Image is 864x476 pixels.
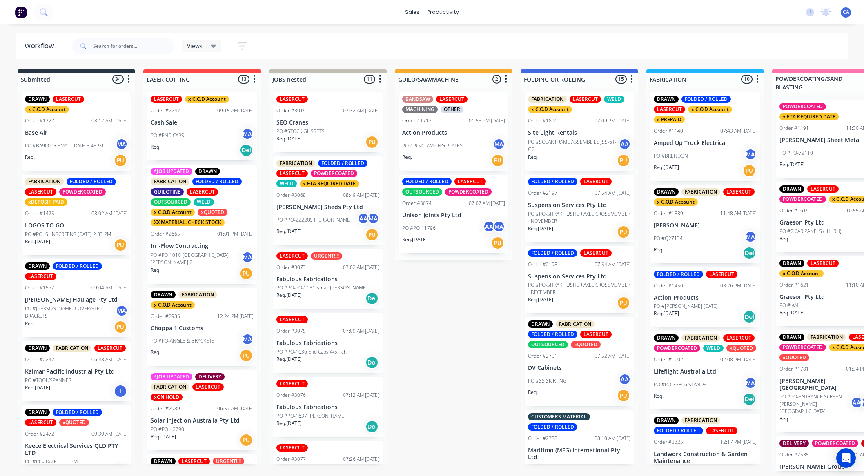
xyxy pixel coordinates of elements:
[595,261,631,268] div: 07:54 AM [DATE]
[151,394,183,401] div: xON HOLD
[402,225,436,232] p: PO #PO-11796
[556,320,595,328] div: FABRICATION
[399,175,508,253] div: FOLDED / ROLLEDLASERCUTOUTSOURCEDPOWDERCOATEDOrder #307407:07 AM [DATE]Unison Joints Pty LtdPO #P...
[454,178,486,185] div: LASERCUT
[491,236,504,249] div: PU
[619,373,631,385] div: AA
[276,96,308,103] div: LASERCUT
[59,188,106,196] div: POWDERCOATED
[22,341,131,401] div: DRAWNFABRICATIONLASERCUTOrder #224206:48 AM [DATE]Kalmar Pacific Industrial Pty LtdPO #TOOL/SPANN...
[469,117,505,125] div: 01:55 PM [DATE]
[25,188,56,196] div: LASERCUT
[367,212,379,225] div: MA
[650,92,760,181] div: DRAWNFOLDED / ROLLEDLASERCUTx C.O.D Accountx PREPAIDOrder #114007:43 AM [DATE]Amped Up Truck Elec...
[493,138,505,150] div: MA
[217,230,254,238] div: 01:01 PM [DATE]
[194,198,214,206] div: WELD
[654,96,679,103] div: DRAWN
[276,264,306,271] div: Order #3073
[436,96,468,103] div: LASERCUT
[703,345,724,352] div: WELD
[779,103,826,110] div: POWDERCOATED
[654,235,683,242] p: PO #Q27134
[25,178,64,185] div: FABRICATION
[807,334,846,341] div: FABRICATION
[744,231,757,243] div: MA
[276,412,346,420] p: PO #PO-1637 [PERSON_NAME]
[595,189,631,197] div: 07:54 AM [DATE]
[654,345,700,352] div: POWDERCOATED
[779,344,826,351] div: POWDERCOATED
[779,354,809,361] div: xQUOTED
[67,178,116,185] div: FOLDED / ROLLED
[25,238,50,245] p: Req. [DATE]
[25,96,50,103] div: DRAWN
[807,185,839,193] div: LASERCUT
[779,235,789,242] p: Req.
[807,260,839,267] div: LASERCUT
[365,136,379,149] div: PU
[779,125,809,132] div: Order #1191
[654,106,685,113] div: LASERCUT
[779,334,804,341] div: DRAWN
[151,198,191,206] div: OUTSOURCED
[483,220,495,233] div: AA
[94,345,126,352] div: LASERCUT
[25,345,50,352] div: DRAWN
[654,152,688,160] p: PO #BRENDON
[151,383,189,391] div: FABRICATION
[25,305,116,320] p: PO #[PERSON_NAME] COVER/STEP BRACKETS
[151,96,182,103] div: LASERCUT
[528,296,553,303] p: Req. [DATE]
[743,247,756,260] div: Del
[192,383,224,391] div: LASERCUT
[681,188,720,196] div: FABRICATION
[273,92,383,152] div: LASERCUTOrder #301907:32 AM [DATE]SEQ CranesPO #STOCK GUSSETSReq.[DATE]PU
[726,345,756,352] div: xQUOTED
[116,138,128,150] div: MA
[25,142,103,149] p: PO #BA9000R EMAIL [DATE]5.45PM
[151,242,254,249] p: Irri-Flow Contracting
[91,117,128,125] div: 08:12 AM [DATE]
[195,168,220,175] div: DRAWN
[276,404,379,411] p: Fabulous Fabrications
[25,262,50,270] div: DRAWN
[528,96,567,103] div: FABRICATION
[654,222,757,229] p: [PERSON_NAME]
[779,196,826,203] div: POWDERCOATED
[276,107,306,114] div: Order #3019
[25,409,50,416] div: DRAWN
[116,305,128,317] div: MA
[276,284,367,291] p: PO #PO-PO-1631 Small [PERSON_NAME]
[399,92,508,171] div: BANDSAWLASERCUTMACHININGOTHEROrder #171701:55 PM [DATE]Action ProductsPO #PO-CLAMPING PLATESMAReq.PU
[528,320,553,328] div: DRAWN
[720,210,757,217] div: 11:48 AM [DATE]
[779,365,809,373] div: Order #1781
[276,327,306,335] div: Order #3075
[743,164,756,177] div: PU
[241,333,254,345] div: MA
[743,310,756,323] div: Del
[276,191,306,199] div: Order #3068
[528,352,557,360] div: Order #2701
[91,210,128,217] div: 08:02 AM [DATE]
[617,225,630,238] div: PU
[114,320,127,334] div: PU
[187,188,218,196] div: LASERCUT
[25,284,54,291] div: Order #1572
[276,216,352,224] p: PO #PO-222209 [PERSON_NAME]
[528,189,557,197] div: Order #2197
[151,337,214,345] p: PO #PO-ANGLE & BRACKETS
[151,291,176,298] div: DRAWN
[528,273,631,280] p: Suspension Services Pty Ltd
[706,271,737,278] div: LASERCUT
[723,188,755,196] div: LASERCUT
[402,212,505,219] p: Unison Joints Pty Ltd
[151,325,254,332] p: Choppa 1 Customs
[528,106,572,113] div: x C.O.D Account
[654,210,683,217] div: Order #1389
[604,96,624,103] div: WELD
[595,352,631,360] div: 07:52 AM [DATE]
[744,377,757,389] div: MA
[617,389,630,402] div: PU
